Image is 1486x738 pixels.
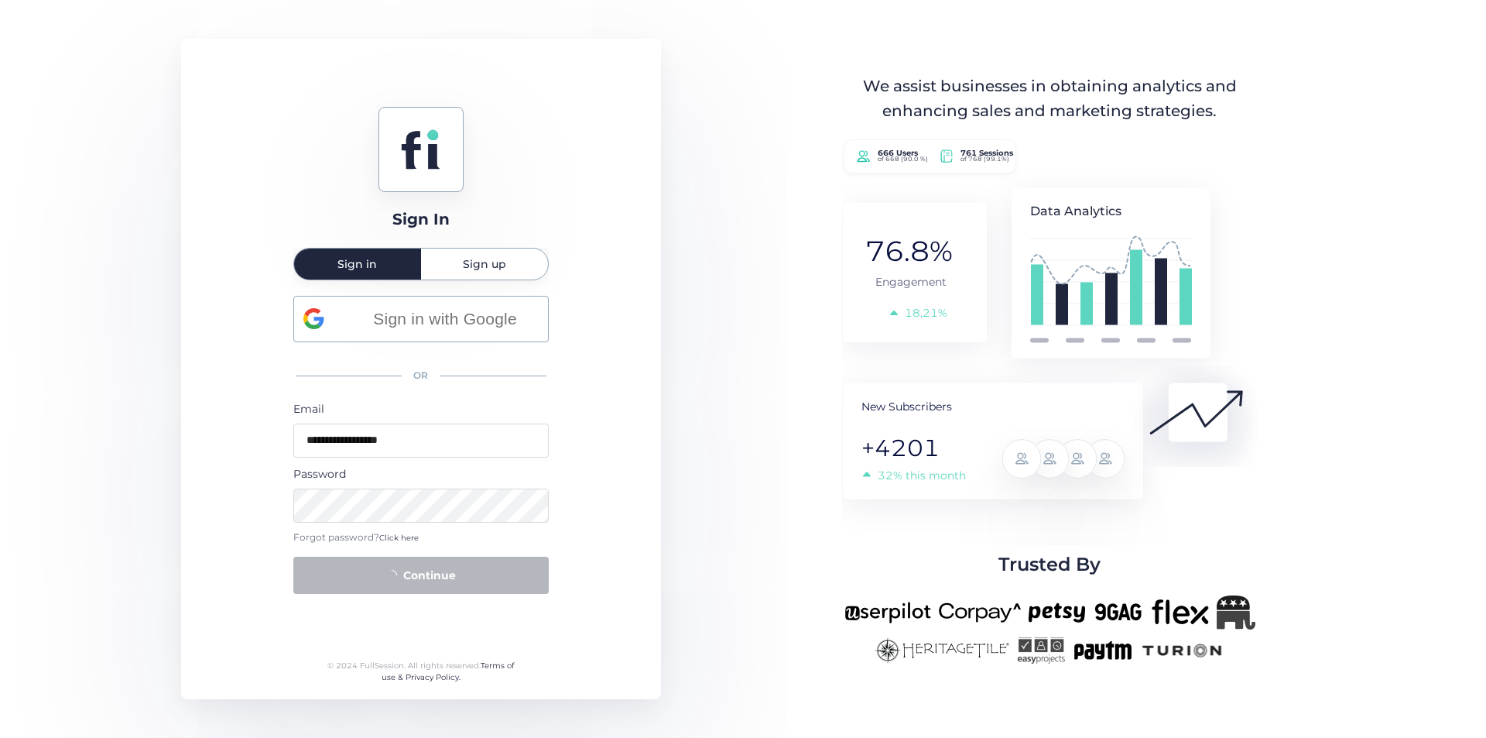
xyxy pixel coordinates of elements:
[878,469,966,482] tspan: 32% this month
[878,156,928,163] tspan: of 668 (90.0 %)
[293,557,549,594] button: Continue
[844,596,931,630] img: userpilot-new.png
[1030,204,1121,218] tspan: Data Analytics
[866,234,954,268] tspan: 76.8%
[861,400,952,414] tspan: New Subscribers
[293,359,549,393] div: OR
[878,149,919,159] tspan: 666 Users
[293,400,549,417] div: Email
[1073,637,1132,664] img: paytm-new.png
[875,637,1009,664] img: heritagetile-new.png
[1140,637,1224,664] img: turion-new.png
[1152,596,1209,630] img: flex-new.png
[905,306,947,320] tspan: 18,21%
[1217,596,1255,630] img: Republicanlogo-bw.png
[961,156,1010,163] tspan: of 768 (99.1%)
[861,434,940,462] tspan: +4201
[337,259,377,269] span: Sign in
[1029,596,1085,630] img: petsy-new.png
[293,465,549,482] div: Password
[998,550,1101,579] span: Trusted By
[293,530,549,545] div: Forgot password?
[845,74,1254,123] div: We assist businesses in obtaining analytics and enhancing sales and marketing strategies.
[1093,596,1144,630] img: 9gag-new.png
[352,306,539,331] span: Sign in with Google
[961,149,1015,159] tspan: 761 Sessions
[392,208,450,232] div: Sign In
[463,259,506,269] span: Sign up
[379,533,419,543] span: Click here
[939,596,1021,630] img: corpay-new.png
[875,275,947,289] tspan: Engagement
[320,660,521,684] div: © 2024 FullSession. All rights reserved.
[1017,637,1065,664] img: easyprojects-new.png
